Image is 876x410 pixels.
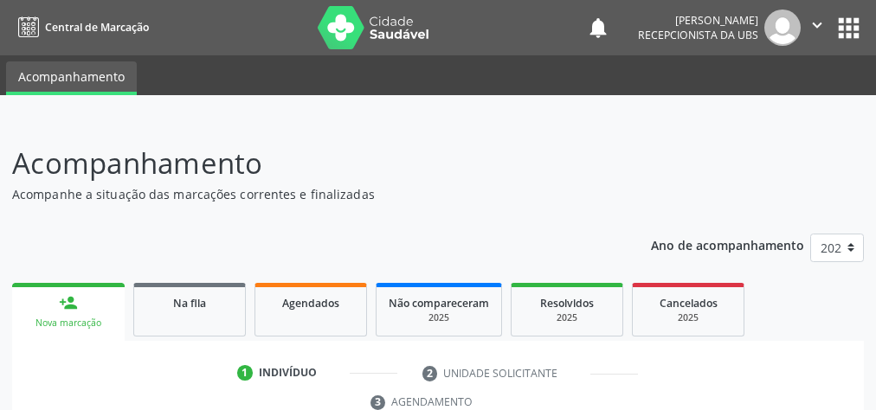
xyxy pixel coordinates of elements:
div: 2025 [389,311,489,324]
div: Indivíduo [259,365,317,381]
div: [PERSON_NAME] [638,13,758,28]
span: Recepcionista da UBS [638,28,758,42]
p: Acompanhamento [12,142,609,185]
span: Central de Marcação [45,20,149,35]
i:  [808,16,827,35]
button: apps [834,13,864,43]
img: img [764,10,801,46]
div: person_add [59,293,78,312]
span: Na fila [173,296,206,311]
span: Não compareceram [389,296,489,311]
p: Acompanhe a situação das marcações correntes e finalizadas [12,185,609,203]
span: Agendados [282,296,339,311]
a: Central de Marcação [12,13,149,42]
div: Nova marcação [24,317,113,330]
div: 2025 [524,311,610,324]
div: 2025 [645,311,731,324]
span: Cancelados [660,296,718,311]
button:  [801,10,834,46]
button: notifications [586,16,610,40]
p: Ano de acompanhamento [651,234,804,255]
div: 1 [237,365,253,381]
a: Acompanhamento [6,61,137,95]
span: Resolvidos [540,296,594,311]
